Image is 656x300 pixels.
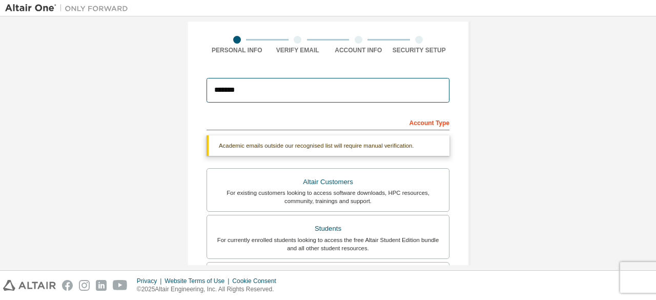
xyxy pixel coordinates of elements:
div: Security Setup [389,46,450,54]
div: Altair Customers [213,175,443,189]
div: Account Type [207,114,449,130]
img: altair_logo.svg [3,280,56,291]
img: youtube.svg [113,280,128,291]
div: Students [213,222,443,236]
img: linkedin.svg [96,280,107,291]
div: Cookie Consent [232,277,282,285]
div: For currently enrolled students looking to access the free Altair Student Edition bundle and all ... [213,236,443,252]
img: instagram.svg [79,280,90,291]
div: For existing customers looking to access software downloads, HPC resources, community, trainings ... [213,189,443,205]
div: Academic emails outside our recognised list will require manual verification. [207,135,449,156]
p: © 2025 Altair Engineering, Inc. All Rights Reserved. [137,285,282,294]
img: Altair One [5,3,133,13]
div: Account Info [328,46,389,54]
img: facebook.svg [62,280,73,291]
div: Verify Email [268,46,329,54]
div: Website Terms of Use [165,277,232,285]
div: Personal Info [207,46,268,54]
div: Privacy [137,277,165,285]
